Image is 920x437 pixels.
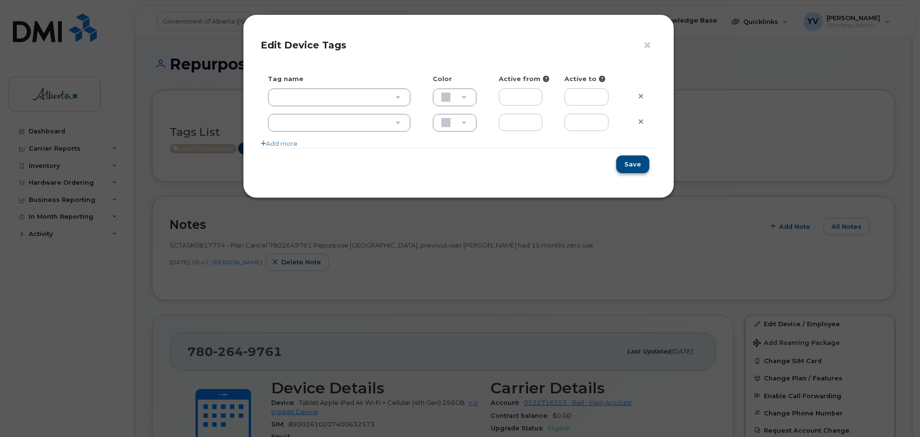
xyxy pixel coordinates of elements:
button: × [643,38,656,53]
h4: Edit Device Tags [261,39,656,51]
button: Save [616,155,649,173]
a: Add more [261,140,298,147]
i: Fill in to restrict tag activity to this date [599,76,605,82]
div: Color [425,74,492,83]
div: Active from [492,74,558,83]
i: Fill in to restrict tag activity to this date [543,76,549,82]
div: Active to [557,74,623,83]
div: Tag name [261,74,425,83]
